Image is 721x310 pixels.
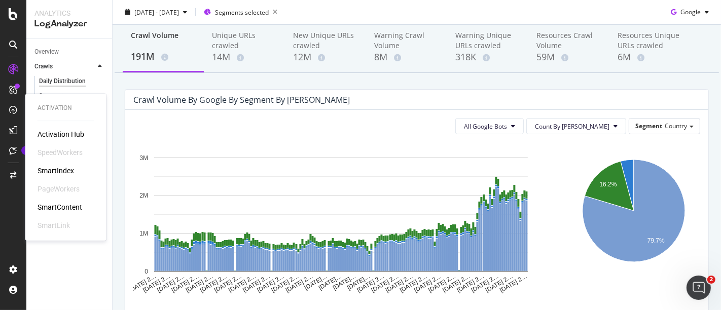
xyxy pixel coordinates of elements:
[680,8,701,16] span: Google
[455,118,524,134] button: All Google Bots
[34,47,59,57] div: Overview
[133,142,549,294] svg: A chart.
[374,51,439,64] div: 8M
[212,30,277,51] div: Unique URLs crawled
[293,30,358,51] div: New Unique URLs crawled
[455,51,520,64] div: 318K
[618,30,682,51] div: Resources Unique URLs crawled
[687,276,711,300] iframe: Intercom live chat
[39,76,105,87] a: Daily Distribution
[535,122,609,131] span: Count By Day
[38,129,84,139] a: Activation Hub
[38,220,70,230] div: SmartLink
[647,237,665,244] text: 79.7%
[145,268,148,275] text: 0
[34,8,104,18] div: Analytics
[139,192,148,200] text: 2M
[34,61,53,72] div: Crawls
[618,51,682,64] div: 6M
[38,166,74,176] a: SmartIndex
[536,30,601,51] div: Resources Crawl Volume
[707,276,715,284] span: 2
[635,122,662,130] span: Segment
[38,104,94,112] div: Activation
[34,18,104,30] div: LogAnalyzer
[600,181,617,188] text: 16.2%
[536,51,601,64] div: 59M
[38,147,83,158] div: SpeedWorkers
[200,4,281,20] button: Segments selected
[131,50,196,63] div: 191M
[139,230,148,237] text: 1M
[134,8,179,16] span: [DATE] - [DATE]
[212,51,277,64] div: 14M
[667,4,713,20] button: Google
[374,30,439,51] div: Warning Crawl Volume
[455,30,520,51] div: Warning Unique URLs crawled
[464,122,507,131] span: All Google Bots
[526,118,626,134] button: Count By [PERSON_NAME]
[34,47,105,57] a: Overview
[38,202,82,212] a: SmartContent
[131,30,196,50] div: Crawl Volume
[39,91,105,112] a: Segments Distribution
[215,8,269,16] span: Segments selected
[121,4,191,20] button: [DATE] - [DATE]
[293,51,358,64] div: 12M
[133,95,350,105] div: Crawl Volume by google by Segment by [PERSON_NAME]
[34,61,95,72] a: Crawls
[570,142,698,294] svg: A chart.
[139,154,148,162] text: 3M
[665,122,687,130] span: Country
[21,146,30,155] div: Tooltip anchor
[39,76,86,87] div: Daily Distribution
[38,184,80,194] div: PageWorkers
[39,91,95,112] div: Segments Distribution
